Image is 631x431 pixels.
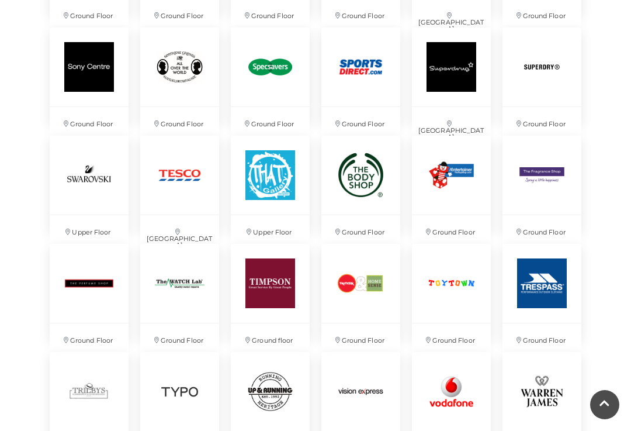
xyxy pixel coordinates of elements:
a: That Gallery at Festival Place Upper Floor [225,130,315,238]
p: Ground Floor [231,107,310,136]
a: Ground Floor [315,238,406,346]
p: Ground Floor [412,215,491,244]
a: Upper Floor [44,130,134,238]
a: Ground Floor [134,22,225,130]
p: Ground Floor [140,323,219,352]
a: Ground Floor [315,130,406,238]
a: Ground Floor [497,22,587,130]
a: The Watch Lab at Festival Place, Basingstoke. Ground Floor [134,238,225,346]
p: Ground Floor [502,107,581,136]
p: Ground Floor [502,323,581,352]
a: Ground Floor [406,130,497,238]
a: Ground Floor [497,238,587,346]
p: Ground Floor [321,323,400,352]
p: Ground Floor [502,215,581,244]
p: Ground Floor [50,107,129,136]
p: Ground Floor [321,107,400,136]
a: Ground Floor [406,238,497,346]
p: Ground Floor [50,323,129,352]
p: Ground floor [231,323,310,352]
p: Ground Floor [412,323,491,352]
p: Upper Floor [50,215,129,244]
a: Ground Floor [44,238,134,346]
a: [GEOGRAPHIC_DATA] [406,22,497,130]
a: Ground Floor [225,22,315,130]
p: [GEOGRAPHIC_DATA] [412,107,491,149]
a: Ground Floor [497,130,587,238]
p: Upper Floor [231,215,310,244]
p: Ground Floor [140,107,219,136]
img: The Watch Lab at Festival Place, Basingstoke. [140,244,219,323]
img: Up & Running at Festival Place [231,352,310,431]
a: [GEOGRAPHIC_DATA] [134,130,225,238]
a: Ground Floor [315,22,406,130]
p: Ground Floor [321,215,400,244]
a: Ground Floor [44,22,134,130]
p: [GEOGRAPHIC_DATA] [140,215,219,257]
img: That Gallery at Festival Place [231,136,310,215]
a: Ground floor [225,238,315,346]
